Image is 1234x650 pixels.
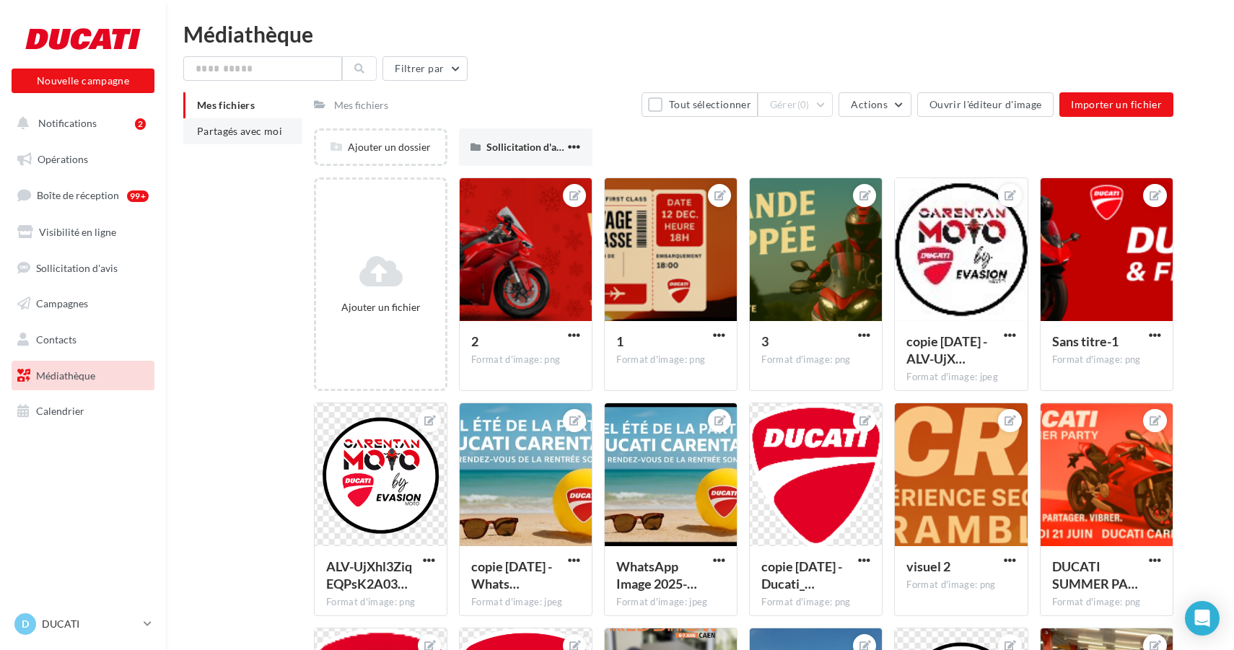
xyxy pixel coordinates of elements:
[37,189,119,201] span: Boîte de réception
[761,558,842,592] span: copie 12-07-2025 - Ducati_Shield_2D_W - Copie
[906,558,950,574] span: visuel 2
[36,405,84,417] span: Calendrier
[36,333,76,346] span: Contacts
[9,108,152,139] button: Notifications 2
[761,353,870,366] div: Format d'image: png
[1052,596,1161,609] div: Format d'image: png
[135,118,146,130] div: 2
[9,289,157,319] a: Campagnes
[38,117,97,129] span: Notifications
[1052,558,1138,592] span: DUCATI SUMMER PARTY 2
[36,261,118,273] span: Sollicitation d'avis
[36,297,88,309] span: Campagnes
[12,610,154,638] a: D DUCATI
[1185,601,1220,636] div: Open Intercom Messenger
[334,98,388,113] div: Mes fichiers
[9,361,157,391] a: Médiathèque
[486,141,569,153] span: Sollicitation d'avis
[917,92,1054,117] button: Ouvrir l'éditeur d'image
[9,325,157,355] a: Contacts
[316,140,445,154] div: Ajouter un dossier
[906,333,987,366] span: copie 11-09-2025 - ALV-UjXhl3ZiqEQPsK2A03uWkhC9uiT6-viQmepPHFeiDGCVtT85DLCL
[39,226,116,238] span: Visibilité en ligne
[197,99,255,111] span: Mes fichiers
[616,558,697,592] span: WhatsApp Image 2025-07-12 at 16.13.10
[1052,353,1161,366] div: Format d'image: png
[761,333,769,349] span: 3
[22,617,29,631] span: D
[42,617,138,631] p: DUCATI
[382,56,468,81] button: Filtrer par
[471,558,552,592] span: copie 12-07-2025 - WhatsApp Image 2025-07-12 at 16.13
[471,333,478,349] span: 2
[642,92,757,117] button: Tout sélectionner
[326,558,412,592] span: ALV-UjXhl3ZiqEQPsK2A03uWkhC9uiT6-viQmepPHFeiDGCVtT85DLCL
[797,99,810,110] span: (0)
[851,98,887,110] span: Actions
[322,300,439,315] div: Ajouter un fichier
[471,596,580,609] div: Format d'image: jpeg
[839,92,911,117] button: Actions
[471,353,580,366] div: Format d'image: png
[9,180,157,211] a: Boîte de réception99+
[326,596,435,609] div: Format d'image: png
[127,190,149,202] div: 99+
[616,333,623,349] span: 1
[12,69,154,93] button: Nouvelle campagne
[1052,333,1119,349] span: Sans titre-1
[197,125,282,137] span: Partagés avec moi
[616,596,725,609] div: Format d'image: jpeg
[906,371,1015,384] div: Format d'image: jpeg
[1071,98,1162,110] span: Importer un fichier
[9,217,157,247] a: Visibilité en ligne
[616,353,725,366] div: Format d'image: png
[9,144,157,175] a: Opérations
[758,92,833,117] button: Gérer(0)
[9,253,157,284] a: Sollicitation d'avis
[38,153,88,165] span: Opérations
[1059,92,1173,117] button: Importer un fichier
[906,579,1015,592] div: Format d'image: png
[183,23,1217,45] div: Médiathèque
[36,369,95,382] span: Médiathèque
[9,396,157,426] a: Calendrier
[761,596,870,609] div: Format d'image: png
